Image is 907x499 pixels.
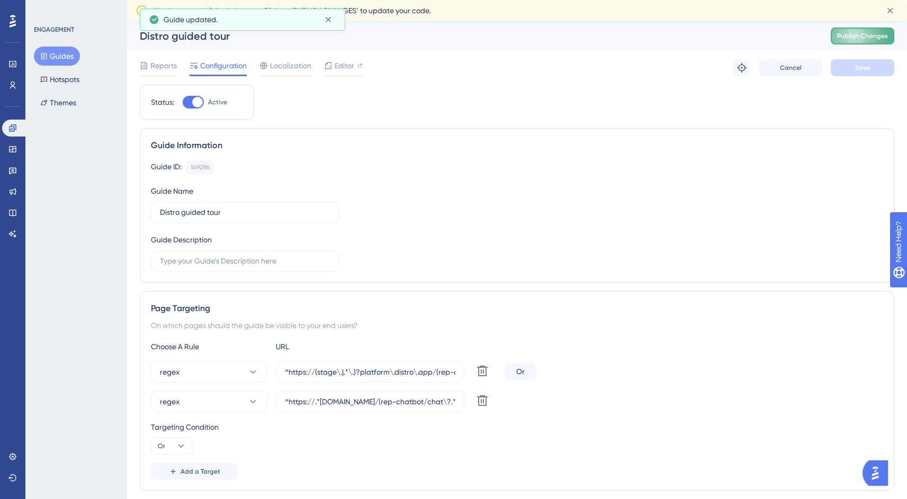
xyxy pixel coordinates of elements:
[34,47,80,66] button: Guides
[276,340,392,353] div: URL
[151,463,238,480] button: Add a Target
[191,163,209,171] div: 149296
[160,366,179,378] span: regex
[335,59,354,72] span: Editor
[831,59,894,76] button: Save
[759,59,822,76] button: Cancel
[151,302,883,315] div: Page Targeting
[151,421,883,433] div: Targeting Condition
[151,233,212,246] div: Guide Description
[151,185,193,197] div: Guide Name
[151,139,883,152] div: Guide Information
[160,395,179,408] span: regex
[25,3,66,15] span: Need Help?
[34,70,86,89] button: Hotspots
[863,457,894,489] iframe: UserGuiding AI Assistant Launcher
[160,255,330,267] input: Type your Guide’s Description here
[151,160,182,174] div: Guide ID:
[140,29,804,43] div: Distro guided tour
[855,63,870,72] span: Save
[151,96,174,108] div: Status:
[208,98,227,106] span: Active
[155,4,430,17] span: You have unpublished changes. Click on ‘PUBLISH CHANGES’ to update your code.
[34,25,74,34] div: ENGAGEMENT
[181,467,220,476] span: Add a Target
[151,340,267,353] div: Choose A Rule
[158,442,165,450] span: Or
[780,63,802,72] span: Cancel
[285,366,455,378] input: yourwebsite.com/path
[150,59,177,72] span: Reports
[151,391,267,412] button: regex
[270,59,311,72] span: Localization
[505,364,536,380] div: Or
[200,59,247,72] span: Configuration
[160,206,330,218] input: Type your Guide’s Name here
[164,13,218,26] span: Guide updated.
[151,319,883,332] div: On which pages should the guide be visible to your end users?
[285,396,455,407] input: yourwebsite.com/path
[831,28,894,44] button: Publish Changes
[34,93,83,112] button: Themes
[151,361,267,383] button: regex
[837,32,888,40] span: Publish Changes
[151,438,193,455] button: Or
